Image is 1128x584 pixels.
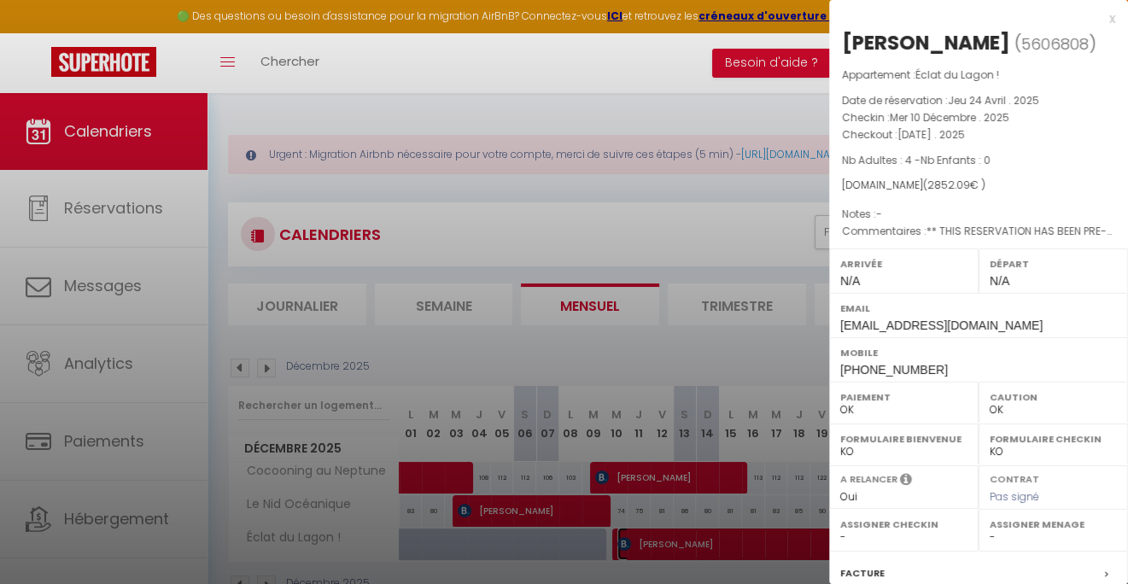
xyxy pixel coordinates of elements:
[890,110,1009,125] span: Mer 10 Décembre . 2025
[1014,32,1096,55] span: ( )
[842,92,1115,109] p: Date de réservation :
[842,109,1115,126] p: Checkin :
[927,178,970,192] span: 2852.09
[915,67,999,82] span: Éclat du Lagon !
[842,153,991,167] span: Nb Adultes : 4 -
[840,300,1117,317] label: Email
[990,472,1039,483] label: Contrat
[900,472,912,491] i: Sélectionner OUI si vous souhaiter envoyer les séquences de messages post-checkout
[842,223,1115,240] p: Commentaires :
[840,430,967,447] label: Formulaire Bienvenue
[14,7,65,58] button: Ouvrir le widget de chat LiveChat
[840,274,860,288] span: N/A
[1021,33,1089,55] span: 5606808
[876,207,882,221] span: -
[829,9,1115,29] div: x
[990,255,1117,272] label: Départ
[842,67,1115,84] p: Appartement :
[990,489,1039,504] span: Pas signé
[840,318,1043,332] span: [EMAIL_ADDRESS][DOMAIN_NAME]
[840,255,967,272] label: Arrivée
[840,388,967,406] label: Paiement
[840,363,948,377] span: [PHONE_NUMBER]
[840,564,885,582] label: Facture
[948,93,1039,108] span: Jeu 24 Avril . 2025
[840,344,1117,361] label: Mobile
[842,178,1115,194] div: [DOMAIN_NAME]
[990,430,1117,447] label: Formulaire Checkin
[897,127,965,142] span: [DATE] . 2025
[840,472,897,487] label: A relancer
[990,274,1009,288] span: N/A
[923,178,985,192] span: ( € )
[990,516,1117,533] label: Assigner Menage
[842,206,1115,223] p: Notes :
[921,153,991,167] span: Nb Enfants : 0
[842,29,1010,56] div: [PERSON_NAME]
[842,126,1115,143] p: Checkout :
[990,388,1117,406] label: Caution
[840,516,967,533] label: Assigner Checkin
